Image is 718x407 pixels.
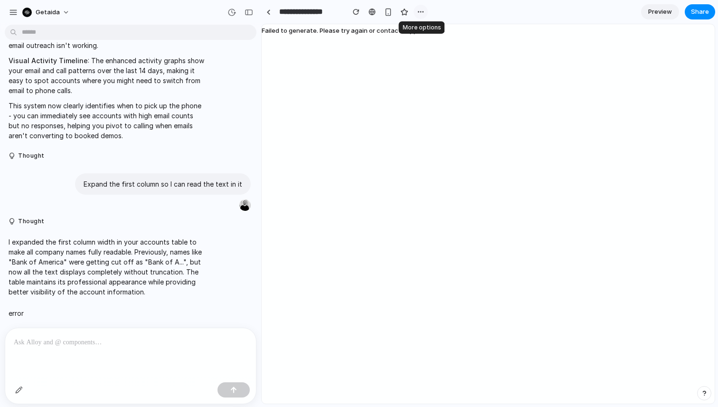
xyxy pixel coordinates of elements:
p: : The enhanced activity graphs show your email and call patterns over the last 14 days, making it... [9,56,205,95]
span: getaida [36,8,60,17]
button: getaida [19,5,75,20]
a: Preview [641,4,679,19]
span: Failed to generate. Please try again or contact support. [262,27,428,34]
p: I expanded the first column width in your accounts table to make all company names fully readable... [9,237,205,297]
p: error [9,308,24,318]
button: Share [685,4,715,19]
div: More options [399,21,445,34]
p: This system now clearly identifies when to pick up the phone - you can immediately see accounts w... [9,101,205,141]
span: Preview [648,7,672,17]
span: Share [691,7,709,17]
strong: Visual Activity Timeline [9,57,88,65]
p: Expand the first column so I can read the text in it [84,179,242,189]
